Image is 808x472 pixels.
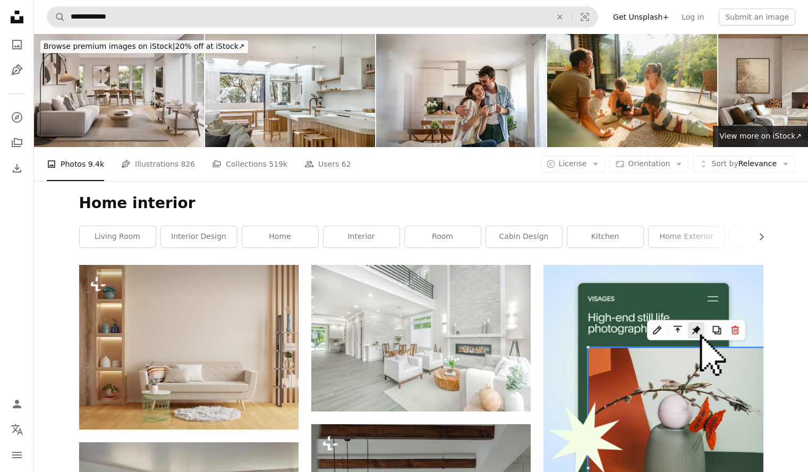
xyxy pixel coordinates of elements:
img: white and brown living room set [311,265,531,411]
button: Menu [6,444,28,466]
span: 62 [342,158,351,170]
a: Get Unsplash+ [607,8,675,25]
img: Playing board games together [547,34,717,147]
span: License [559,159,587,168]
form: Find visuals sitewide [47,6,598,28]
a: indoor [730,226,806,247]
button: Submit an image [719,8,795,25]
a: room [405,226,481,247]
a: Illustrations [6,59,28,81]
img: 3d render of a contemporary living room interior [34,34,204,147]
a: interior [324,226,399,247]
button: Sort byRelevance [693,156,795,173]
a: kitchen [567,226,643,247]
span: 20% off at iStock ↗ [44,42,245,50]
img: Young couple drinking morning coffee enjoying the weekend in their new apartment [376,34,546,147]
button: License [540,156,606,173]
img: Home Lifestyle/Interior [205,34,375,147]
a: Download History [6,158,28,179]
a: living room [80,226,156,247]
a: Illustrations 826 [121,147,195,181]
a: Explore [6,107,28,128]
button: scroll list to the right [752,226,763,247]
h1: Home interior [79,194,763,213]
a: home [242,226,318,247]
span: Browse premium images on iStock | [44,42,175,50]
a: white and brown living room set [311,333,531,342]
a: Home — Unsplash [6,6,28,30]
a: Mockup living room interior with sofa on empty cream color wall background.3D rendering [79,342,299,352]
a: View more on iStock↗ [713,126,808,147]
a: home exterior [649,226,725,247]
a: cabin design [486,226,562,247]
span: 826 [181,158,195,170]
span: Sort by [711,159,738,168]
a: Log in / Sign up [6,393,28,415]
span: Orientation [628,159,670,168]
button: Visual search [572,7,598,27]
a: interior design [161,226,237,247]
button: Search Unsplash [47,7,65,27]
button: Clear [548,7,572,27]
a: Collections [6,132,28,153]
a: Browse premium images on iStock|20% off at iStock↗ [34,34,254,59]
button: Language [6,419,28,440]
a: Users 62 [304,147,351,181]
span: View more on iStock ↗ [719,132,802,140]
span: Relevance [711,159,777,169]
span: 519k [269,158,287,170]
button: Orientation [609,156,688,173]
a: Photos [6,34,28,55]
a: Log in [675,8,710,25]
a: Collections 519k [212,147,287,181]
img: Mockup living room interior with sofa on empty cream color wall background.3D rendering [79,265,299,430]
